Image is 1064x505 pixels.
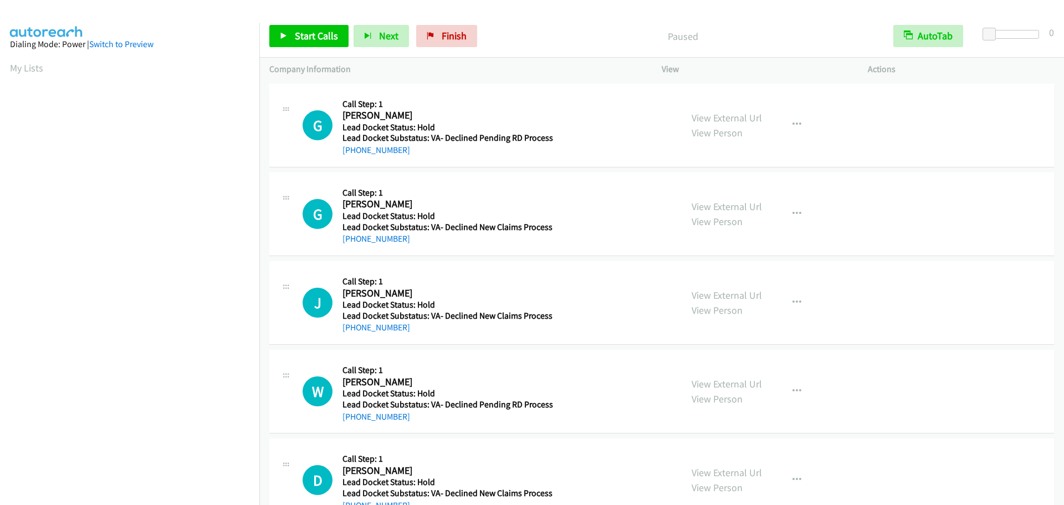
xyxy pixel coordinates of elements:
h1: G [303,110,332,140]
p: Company Information [269,63,642,76]
h1: W [303,376,332,406]
h5: Call Step: 1 [342,99,553,110]
a: [PHONE_NUMBER] [342,233,410,244]
button: Next [354,25,409,47]
div: The call is yet to be attempted [303,376,332,406]
a: View Person [692,481,743,494]
h5: Lead Docket Status: Hold [342,477,553,488]
a: [PHONE_NUMBER] [342,411,410,422]
p: View [662,63,848,76]
div: Dialing Mode: Power | [10,38,249,51]
h5: Lead Docket Substatus: VA- Declined New Claims Process [342,488,553,499]
h5: Call Step: 1 [342,187,553,198]
div: 0 [1049,25,1054,40]
div: The call is yet to be attempted [303,288,332,318]
h1: D [303,465,332,495]
a: View External Url [692,378,762,390]
a: View Person [692,126,743,139]
div: The call is yet to be attempted [303,199,332,229]
h5: Call Step: 1 [342,453,553,465]
a: View External Url [692,200,762,213]
h2: [PERSON_NAME] [342,287,549,300]
a: View Person [692,392,743,405]
a: Start Calls [269,25,349,47]
h1: J [303,288,332,318]
a: [PHONE_NUMBER] [342,322,410,333]
h5: Lead Docket Substatus: VA- Declined New Claims Process [342,222,553,233]
button: AutoTab [893,25,963,47]
span: Next [379,29,398,42]
h5: Lead Docket Substatus: VA- Declined Pending RD Process [342,399,553,410]
p: Actions [868,63,1054,76]
a: [PHONE_NUMBER] [342,145,410,155]
h5: Lead Docket Substatus: VA- Declined Pending RD Process [342,132,553,144]
span: Start Calls [295,29,338,42]
h5: Call Step: 1 [342,276,553,287]
h5: Call Step: 1 [342,365,553,376]
a: View External Url [692,289,762,302]
h2: [PERSON_NAME] [342,198,549,211]
a: View External Url [692,111,762,124]
a: Switch to Preview [89,39,154,49]
h5: Lead Docket Status: Hold [342,299,553,310]
a: View Person [692,215,743,228]
div: Delay between calls (in seconds) [988,30,1039,39]
h5: Lead Docket Substatus: VA- Declined New Claims Process [342,310,553,322]
h2: [PERSON_NAME] [342,109,549,122]
h2: [PERSON_NAME] [342,376,549,389]
a: View External Url [692,466,762,479]
h5: Lead Docket Status: Hold [342,388,553,399]
div: The call is yet to be attempted [303,110,332,140]
h2: [PERSON_NAME] [342,465,549,477]
h1: G [303,199,332,229]
a: Finish [416,25,477,47]
h5: Lead Docket Status: Hold [342,122,553,133]
a: My Lists [10,62,43,74]
p: Paused [492,29,873,44]
h5: Lead Docket Status: Hold [342,211,553,222]
a: View Person [692,304,743,317]
span: Finish [442,29,467,42]
div: The call is yet to be attempted [303,465,332,495]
